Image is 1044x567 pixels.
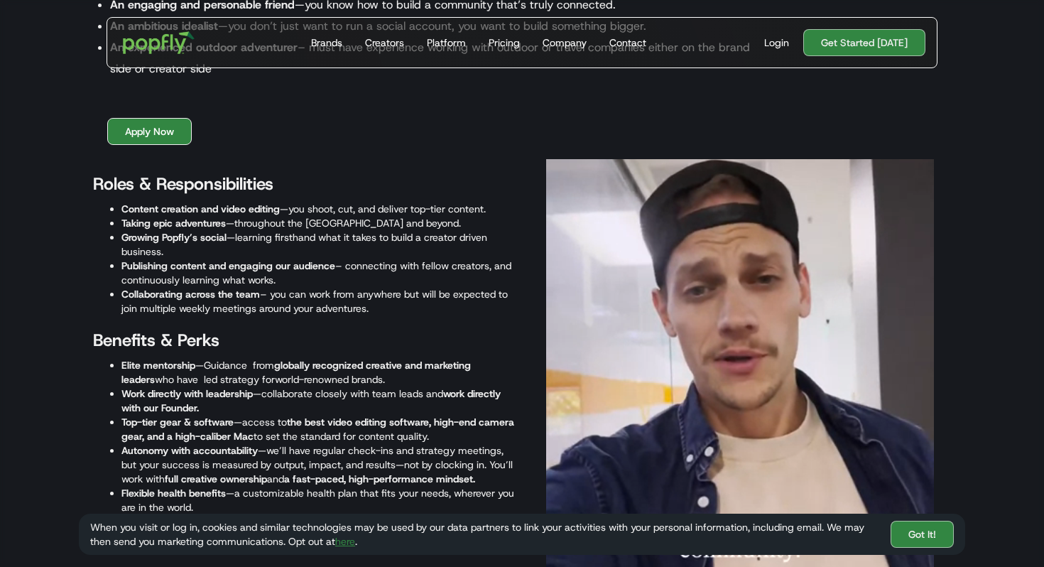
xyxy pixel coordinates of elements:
[121,288,260,301] strong: Collaborating across the team
[305,18,348,67] a: Brands
[121,387,501,414] strong: work directly with our Founder.
[121,231,227,244] strong: Growing Popfly’s social
[121,387,515,415] li: —collaborate closely with team leads and
[165,472,267,485] strong: full creative ownership
[121,216,515,230] li: —throughout the [GEOGRAPHIC_DATA] and beyond.
[758,36,795,50] a: Login
[107,118,192,145] a: Apply Now
[489,36,520,50] div: Pricing
[427,36,466,50] div: Platform
[365,36,404,50] div: Creators
[93,173,273,195] strong: Roles & Responsibilities
[483,18,526,67] a: Pricing
[421,18,472,67] a: Platform
[93,329,219,352] strong: Benefits & Perks
[93,87,761,104] p: ‍
[121,416,514,443] strong: the best video editing software, high-end camera gear, and a high-caliber Mac
[121,202,280,215] strong: Content creation and video editing
[113,21,205,64] a: home
[121,217,226,229] strong: Taking epic adventures
[121,358,515,387] li: —Guidance from who have led strategy forworld-renowned brands.
[121,387,253,400] strong: Work directly with leadership
[121,287,515,315] li: – you can work from anywhere but will be expected to join multiple weekly meetings around your ad...
[121,416,234,428] strong: Top-tier gear & software
[121,415,515,443] li: —access to to set the standard for content quality.
[121,259,515,287] li: – connecting with fellow creators, and continuously learning what works.
[543,36,587,50] div: Company
[90,520,879,549] div: When you visit or log in, cookies and similar technologies may be used by our data partners to li...
[121,486,515,514] li: —a customizable health plan that fits your needs, wherever you are in the world.
[121,444,258,457] strong: Autonomy with accountability
[359,18,410,67] a: Creators
[604,18,652,67] a: Contact
[121,443,515,486] li: —we’ll have regular check-ins and strategy meetings, but your success is measured by output, impa...
[121,230,515,259] li: —learning firsthand what it takes to build a creator driven business.
[609,36,646,50] div: Contact
[110,16,761,37] li: —you don’t just want to run a social account, you want to build something bigger.
[284,472,475,485] strong: a fast-paced, high-performance mindset.
[335,535,355,548] a: here
[537,18,592,67] a: Company
[121,259,335,272] strong: Publishing content and engaging our audience
[121,359,195,372] strong: Elite mentorship
[121,359,471,386] strong: globally recognized creative and marketing leaders
[891,521,954,548] a: Got It!
[121,487,226,499] strong: Flexible health benefits
[311,36,342,50] div: Brands
[764,36,789,50] div: Login
[121,202,515,216] li: —you shoot, cut, and deliver top-tier content.
[803,29,925,56] a: Get Started [DATE]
